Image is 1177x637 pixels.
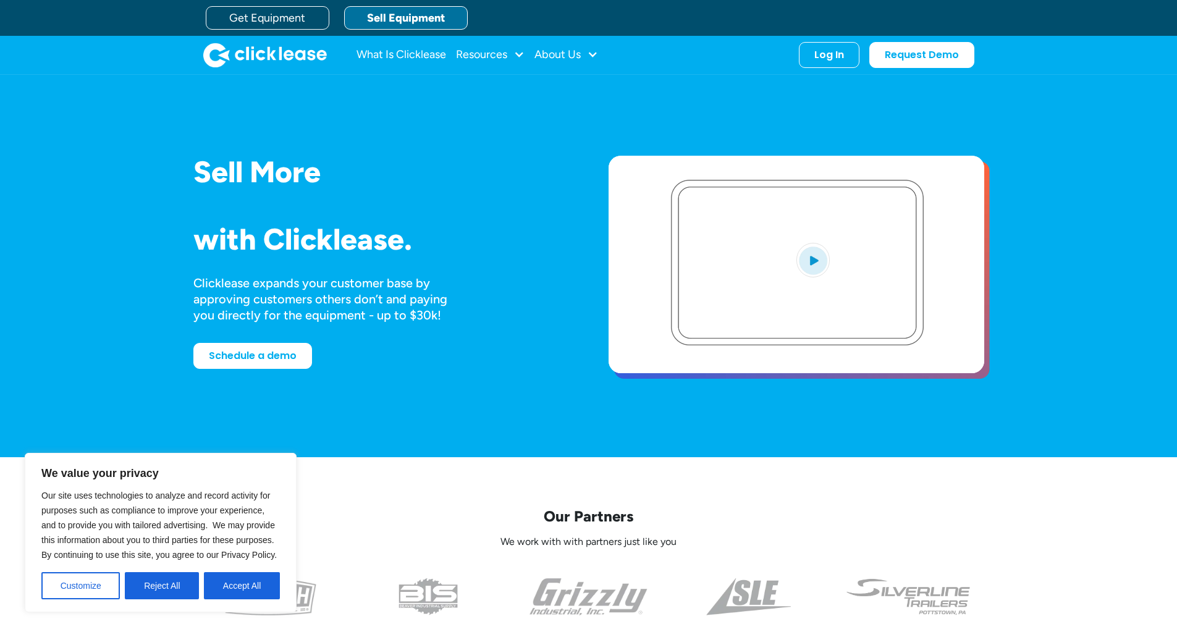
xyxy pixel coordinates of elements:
[41,491,277,560] span: Our site uses technologies to analyze and record activity for purposes such as compliance to impr...
[534,43,598,67] div: About Us
[193,536,984,549] p: We work with with partners just like you
[193,156,569,188] h1: Sell More
[706,578,791,615] img: a black and white photo of the side of a triangle
[203,43,327,67] a: home
[344,6,468,30] a: Sell Equipment
[204,572,280,599] button: Accept All
[814,49,844,61] div: Log In
[41,466,280,481] p: We value your privacy
[796,243,830,277] img: Blue play button logo on a light blue circular background
[41,572,120,599] button: Customize
[193,343,312,369] a: Schedule a demo
[609,156,984,373] a: open lightbox
[193,275,470,323] div: Clicklease expands your customer base by approving customers others don’t and paying you directly...
[206,6,329,30] a: Get Equipment
[25,453,297,612] div: We value your privacy
[193,223,569,256] h1: with Clicklease.
[456,43,525,67] div: Resources
[869,42,974,68] a: Request Demo
[356,43,446,67] a: What Is Clicklease
[125,572,199,599] button: Reject All
[399,578,458,615] img: the logo for beaver industrial supply
[529,578,648,615] img: the grizzly industrial inc logo
[845,578,972,615] img: undefined
[203,43,327,67] img: Clicklease logo
[193,507,984,526] p: Our Partners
